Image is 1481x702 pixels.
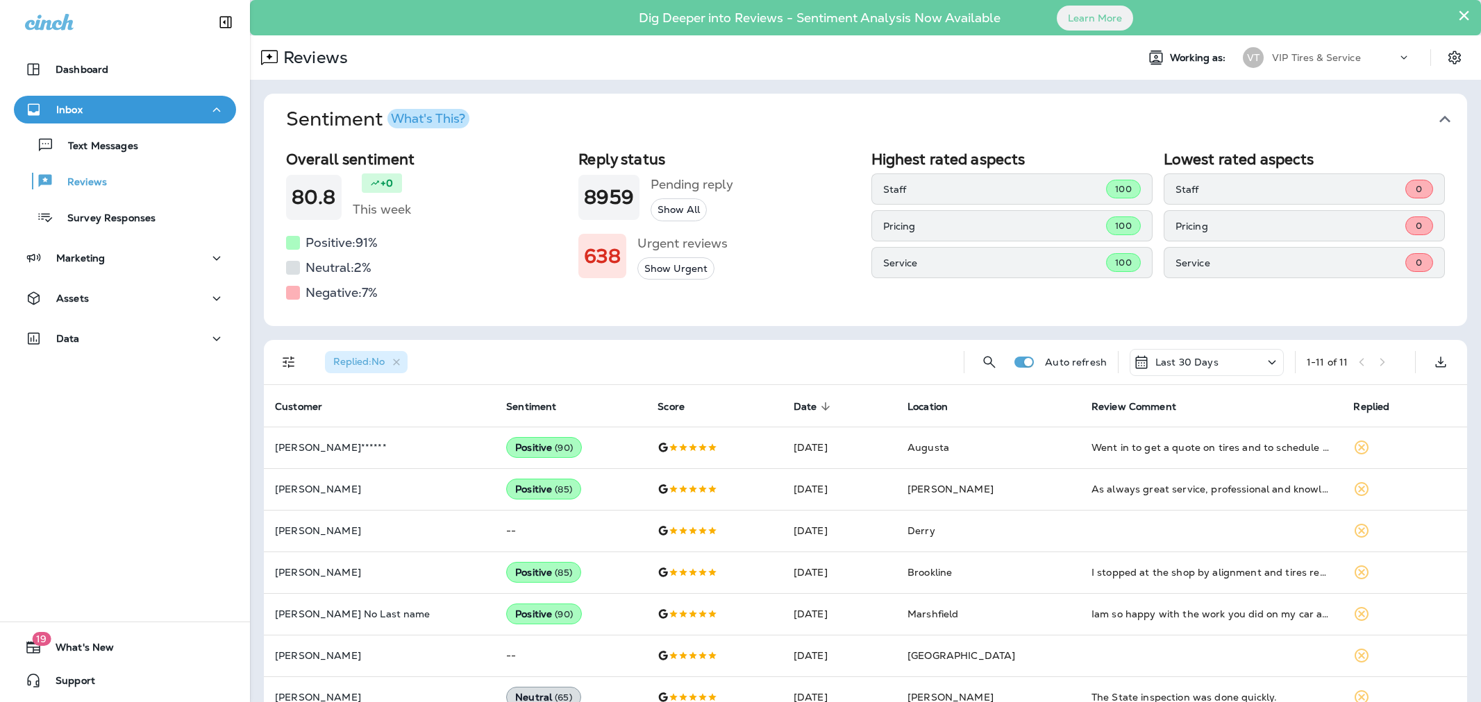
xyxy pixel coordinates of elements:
div: Positive [506,603,582,624]
p: Marketing [56,252,105,264]
span: Customer [275,400,340,413]
span: ( 85 ) [555,483,572,495]
div: Positive [506,437,582,458]
h2: Lowest rated aspects [1164,151,1445,168]
p: +0 [380,176,393,190]
div: What's This? [391,112,465,125]
button: Export as CSV [1427,348,1455,376]
h2: Highest rated aspects [871,151,1153,168]
button: Survey Responses [14,203,236,232]
span: 100 [1115,257,1131,268]
span: What's New [42,642,114,658]
p: Reviews [278,47,348,68]
td: [DATE] [783,635,896,676]
h5: This week [353,198,411,221]
p: Last 30 Days [1155,357,1219,368]
span: Location [907,401,948,413]
td: [DATE] [783,427,896,468]
p: Data [56,333,80,344]
div: Went in to get a quote on tires and to schedule an appointment. They were actually able to put me... [1091,440,1332,454]
button: Text Messages [14,130,236,160]
span: Support [42,675,95,692]
p: [PERSON_NAME] [275,650,484,661]
p: Auto refresh [1045,357,1107,368]
button: Settings [1442,45,1467,70]
span: Score [658,400,703,413]
p: Survey Responses [53,212,156,225]
button: SentimentWhat's This? [275,94,1478,145]
span: Derry [907,524,935,537]
td: -- [495,635,646,676]
div: Replied:No [325,351,408,373]
h1: 638 [584,245,620,268]
span: Score [658,401,685,413]
h5: Neutral: 2 % [306,257,371,279]
p: Pricing [1175,221,1405,232]
span: [GEOGRAPHIC_DATA] [907,649,1015,662]
div: I stopped at the shop by alignment and tires replacement. Bernardo and Jose were really great in ... [1091,565,1332,579]
div: As always great service, professional and knowledgeable [1091,482,1332,496]
button: Inbox [14,96,236,123]
button: Close [1457,4,1471,26]
button: What's This? [387,109,469,128]
p: VIP Tires & Service [1272,52,1361,63]
button: Marketing [14,244,236,272]
p: Staff [883,184,1107,195]
span: 0 [1416,257,1422,268]
span: ( 90 ) [555,442,573,454]
p: Staff [1175,184,1405,195]
span: Working as: [1170,52,1229,64]
p: [PERSON_NAME] [275,483,484,495]
h2: Overall sentiment [286,151,567,168]
span: Replied [1353,400,1407,413]
td: [DATE] [783,468,896,510]
p: [PERSON_NAME] No Last name [275,608,484,619]
span: [PERSON_NAME] [907,483,994,495]
span: Brookline [907,566,952,579]
div: Positive [506,562,581,583]
td: -- [495,510,646,551]
h5: Positive: 91 % [306,232,378,254]
button: Show Urgent [637,257,714,280]
button: Assets [14,284,236,312]
span: Review Comment [1091,401,1176,413]
td: [DATE] [783,593,896,635]
div: Iam so happy with the work you did on my car and the best automotive place around [1091,607,1332,621]
span: Sentiment [506,400,574,413]
p: Reviews [53,176,107,189]
h1: 80.8 [292,186,336,209]
p: Inbox [56,104,83,115]
span: Sentiment [506,401,556,413]
p: [PERSON_NAME] [275,567,484,578]
span: Replied : No [333,355,385,368]
span: 0 [1416,220,1422,232]
button: Data [14,325,236,352]
p: Pricing [883,221,1107,232]
div: SentimentWhat's This? [264,145,1467,326]
span: 100 [1115,183,1131,195]
button: Dashboard [14,55,236,83]
button: Reviews [14,166,236,196]
button: Filters [275,348,303,376]
span: Review Comment [1091,400,1194,413]
p: Service [1175,257,1405,268]
h2: Reply status [578,151,860,168]
span: 0 [1416,183,1422,195]
span: ( 85 ) [555,567,572,579]
button: 19What's New [14,633,236,661]
h5: Negative: 7 % [306,282,378,304]
span: ( 90 ) [555,608,573,620]
span: Customer [275,401,322,413]
span: 100 [1115,220,1131,232]
p: Assets [56,293,89,304]
h5: Urgent reviews [637,232,728,255]
span: Augusta [907,441,949,454]
button: Search Reviews [976,348,1003,376]
p: [PERSON_NAME] [275,525,484,536]
span: Date [794,400,835,413]
p: Text Messages [54,140,138,153]
span: Replied [1353,401,1389,413]
div: Positive [506,479,581,499]
span: Marshfield [907,608,958,620]
button: Support [14,667,236,694]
